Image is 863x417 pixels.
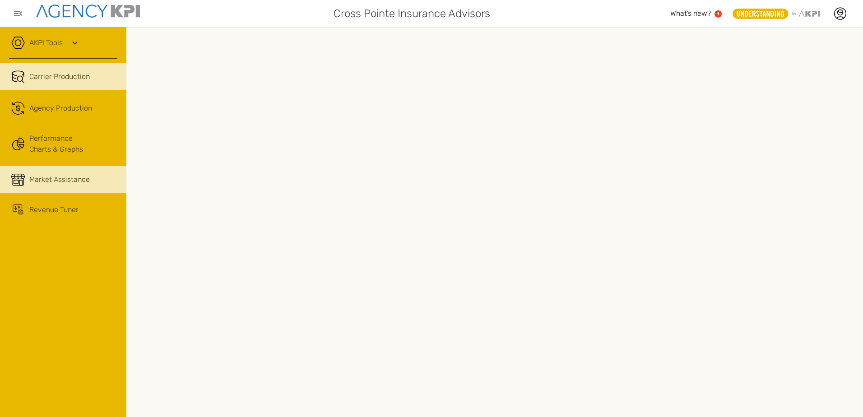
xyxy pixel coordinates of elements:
[29,71,90,82] span: Carrier Production
[715,10,722,18] a: 1
[29,174,90,185] span: Market Assistance
[334,5,490,22] span: Cross Pointe Insurance Advisors
[29,103,92,114] span: Agency Production
[670,9,711,18] span: What’s new?
[36,5,140,18] img: agencykpi-logo-550x69-2d9e3fa8.png
[29,204,79,215] span: Revenue Tuner
[29,37,63,48] a: AKPI Tools
[717,11,719,16] text: 1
